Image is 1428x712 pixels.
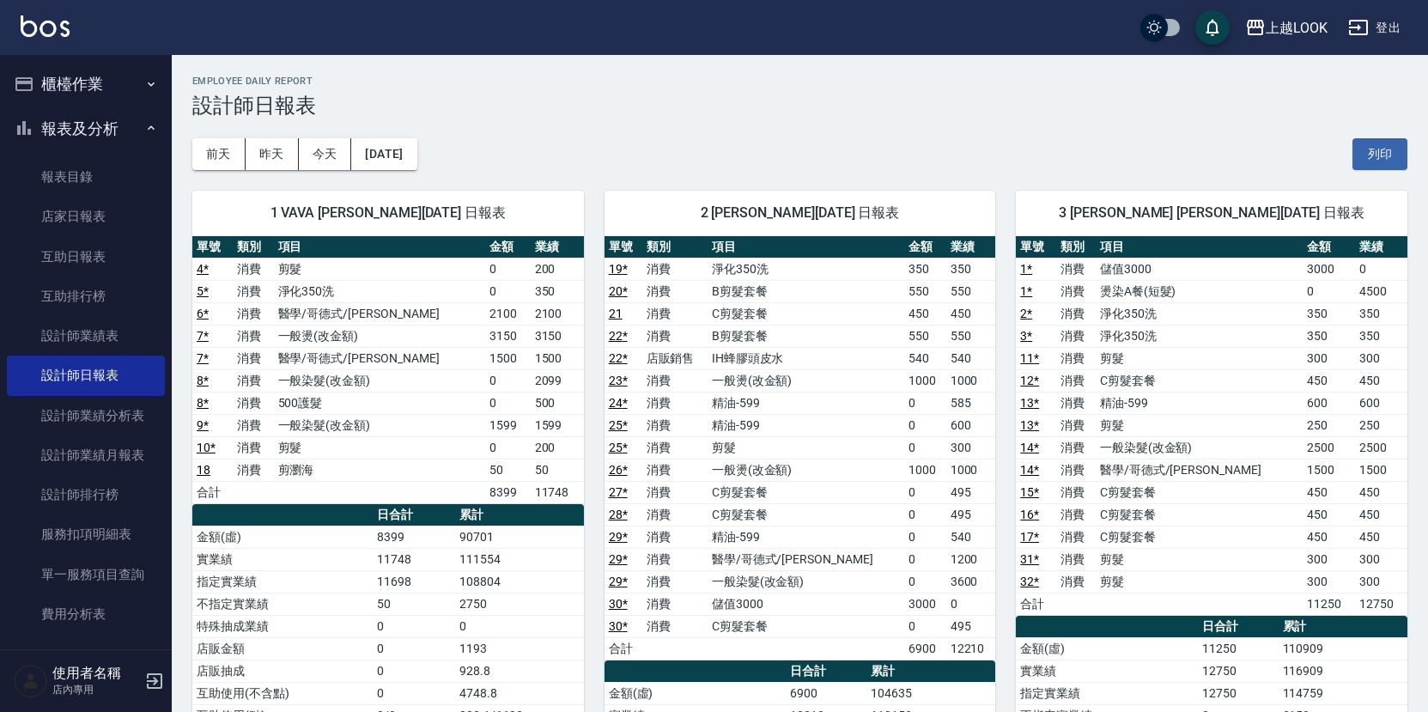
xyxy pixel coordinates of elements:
td: 消費 [233,436,273,459]
th: 業績 [531,236,584,259]
th: 項目 [708,236,904,259]
th: 金額 [485,236,530,259]
td: 消費 [1056,570,1096,593]
p: 店內專用 [52,682,140,697]
td: 剪髮 [1096,570,1303,593]
td: 消費 [642,436,708,459]
td: 一般燙(改金額) [274,325,486,347]
img: Person [14,664,48,698]
th: 項目 [1096,236,1303,259]
td: 114759 [1279,682,1407,704]
th: 單號 [192,236,233,259]
th: 累計 [866,660,995,683]
h2: Employee Daily Report [192,76,1407,87]
td: 585 [946,392,996,414]
td: 3600 [946,570,996,593]
div: 上越LOOK [1266,17,1328,39]
td: 1200 [946,548,996,570]
a: 服務扣項明細表 [7,514,165,554]
td: 50 [531,459,584,481]
a: 店家日報表 [7,197,165,236]
td: 消費 [233,459,273,481]
td: 50 [373,593,455,615]
td: 350 [1355,302,1407,325]
td: 2750 [455,593,583,615]
td: 1500 [1303,459,1355,481]
td: 實業績 [192,548,373,570]
button: save [1195,10,1230,45]
td: 3000 [904,593,945,615]
td: 1000 [946,459,996,481]
td: C剪髮套餐 [708,302,904,325]
td: 2500 [1303,436,1355,459]
td: 1500 [531,347,584,369]
td: 1500 [485,347,530,369]
td: 精油-599 [1096,392,1303,414]
td: 108804 [455,570,583,593]
td: 0 [373,615,455,637]
td: 928.8 [455,660,583,682]
td: 11250 [1303,593,1355,615]
h5: 使用者名稱 [52,665,140,682]
td: C剪髮套餐 [1096,481,1303,503]
td: 495 [946,481,996,503]
td: 消費 [233,347,273,369]
td: 11698 [373,570,455,593]
td: 116909 [1279,660,1407,682]
td: 450 [1303,369,1355,392]
td: 450 [1303,481,1355,503]
td: 12210 [946,637,996,660]
td: 消費 [642,503,708,526]
td: 250 [1303,414,1355,436]
a: 費用分析表 [7,594,165,634]
h3: 設計師日報表 [192,94,1407,118]
td: 消費 [1056,302,1096,325]
a: 設計師業績分析表 [7,396,165,435]
td: 350 [1303,325,1355,347]
table: a dense table [605,236,996,660]
td: 淨化350洗 [708,258,904,280]
td: 1000 [946,369,996,392]
button: 登出 [1341,12,1407,44]
td: 金額(虛) [192,526,373,548]
td: 3000 [1303,258,1355,280]
td: 350 [904,258,945,280]
td: 剪髮 [708,436,904,459]
td: 精油-599 [708,392,904,414]
button: 櫃檯作業 [7,62,165,106]
td: 消費 [233,302,273,325]
td: 104635 [866,682,995,704]
td: 0 [904,526,945,548]
td: 0 [485,392,530,414]
td: 0 [485,436,530,459]
td: 醫學/哥德式/[PERSON_NAME] [274,302,486,325]
td: 消費 [642,392,708,414]
button: 客戶管理 [7,641,165,685]
td: 350 [946,258,996,280]
td: 醫學/哥德式/[PERSON_NAME] [1096,459,1303,481]
td: 1500 [1355,459,1407,481]
button: 報表及分析 [7,106,165,151]
td: 2500 [1355,436,1407,459]
td: 消費 [642,369,708,392]
table: a dense table [192,236,584,504]
td: 一般染髮(改金額) [708,570,904,593]
td: 消費 [642,526,708,548]
td: IH蜂膠頭皮水 [708,347,904,369]
td: 特殊抽成業績 [192,615,373,637]
td: 剪髮 [274,436,486,459]
td: 3150 [485,325,530,347]
td: 300 [1355,570,1407,593]
th: 日合計 [1198,616,1278,638]
td: 600 [1355,392,1407,414]
a: 設計師業績月報表 [7,435,165,475]
td: 一般染髮(改金額) [274,369,486,392]
td: 0 [946,593,996,615]
td: 消費 [642,459,708,481]
td: 2099 [531,369,584,392]
td: 12750 [1198,660,1278,682]
td: 消費 [642,302,708,325]
td: 350 [1355,325,1407,347]
th: 類別 [1056,236,1096,259]
td: 300 [1355,548,1407,570]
